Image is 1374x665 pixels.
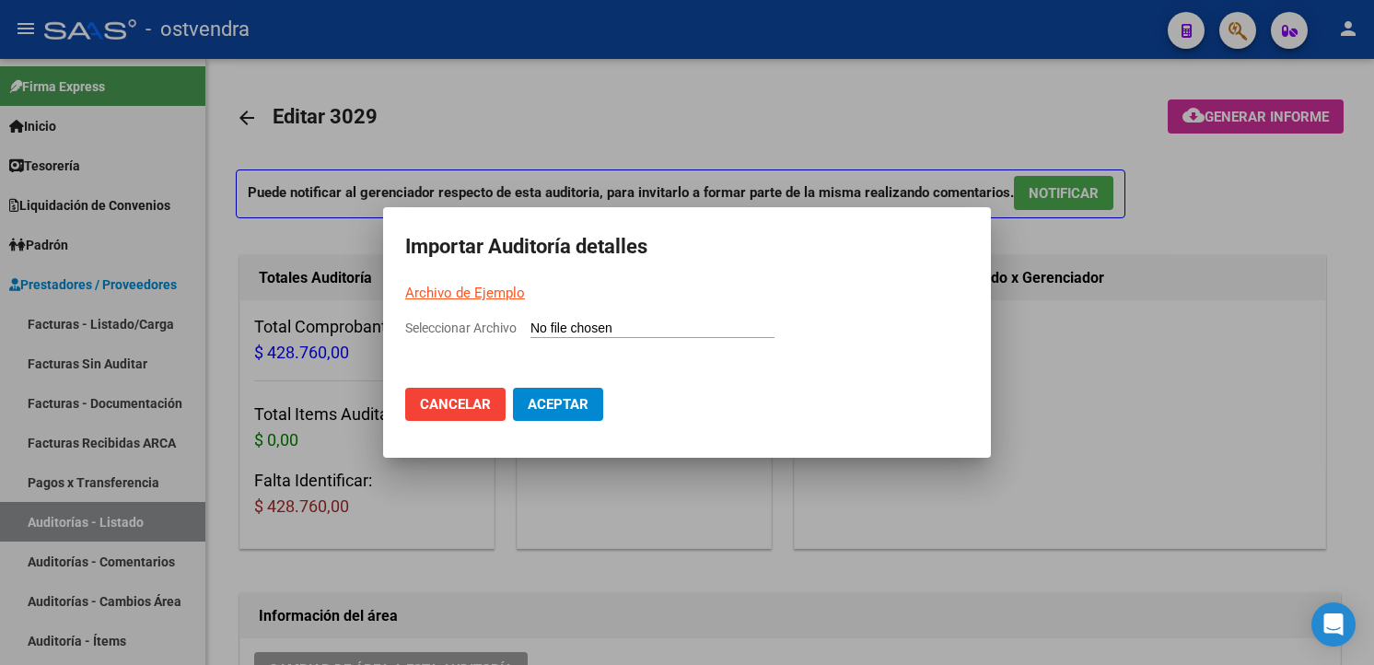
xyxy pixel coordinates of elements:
h2: Importar Auditoría detalles [405,229,969,264]
div: Open Intercom Messenger [1311,602,1356,647]
button: Cancelar [405,388,506,421]
span: Aceptar [528,396,588,413]
a: Archivo de Ejemplo [405,285,525,301]
span: Seleccionar Archivo [405,321,517,335]
button: Aceptar [513,388,603,421]
span: Cancelar [420,396,491,413]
